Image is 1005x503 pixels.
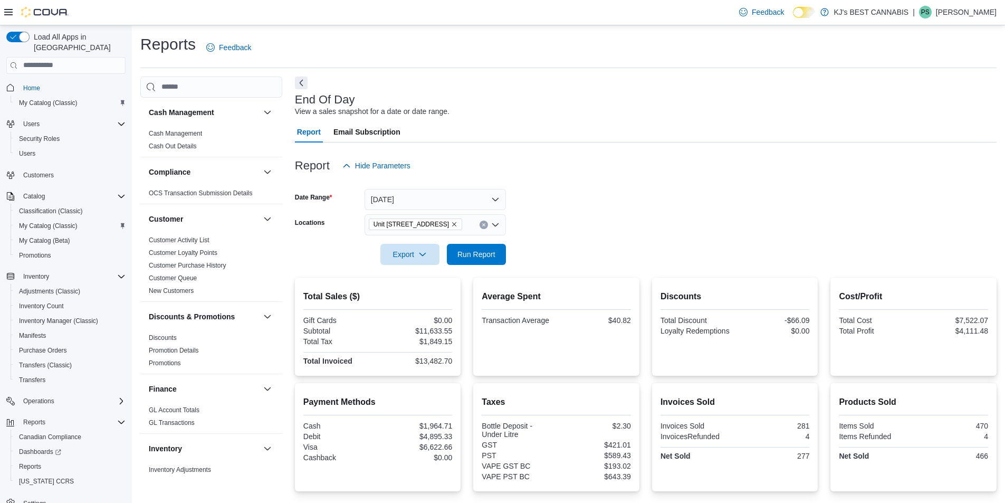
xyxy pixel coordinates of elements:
p: KJ's BEST CANNABIS [834,6,909,18]
div: Cash [303,422,376,430]
p: | [913,6,915,18]
a: GL Account Totals [149,406,199,414]
a: Customer Loyalty Points [149,249,217,257]
span: Washington CCRS [15,475,126,488]
span: Canadian Compliance [15,431,126,443]
button: My Catalog (Beta) [11,233,130,248]
span: Classification (Classic) [19,207,83,215]
span: Users [19,149,35,158]
div: 470 [916,422,988,430]
span: [US_STATE] CCRS [19,477,74,486]
button: Reports [2,415,130,430]
div: 466 [916,452,988,460]
button: Security Roles [11,131,130,146]
span: Users [15,147,126,160]
div: -$66.09 [737,316,809,325]
span: Dashboards [19,448,61,456]
span: Reports [15,460,126,473]
span: Promotions [19,251,51,260]
a: Purchase Orders [15,344,71,357]
span: Home [19,81,126,94]
button: Users [2,117,130,131]
button: Transfers (Classic) [11,358,130,373]
a: My Catalog (Classic) [15,97,82,109]
div: 4 [737,432,809,441]
div: GST [482,441,554,449]
div: Bottle Deposit - Under Litre [482,422,554,439]
button: Operations [2,394,130,409]
a: Promotions [15,249,55,262]
div: Discounts & Promotions [140,331,282,374]
button: Catalog [2,189,130,204]
span: Cash Management [149,129,202,138]
span: Reports [19,416,126,429]
span: Customer Queue [149,274,197,282]
button: Manifests [11,328,130,343]
button: Customer [149,214,259,224]
span: Adjustments (Classic) [19,287,80,296]
button: My Catalog (Classic) [11,96,130,110]
a: Transfers [15,374,50,386]
div: $4,895.33 [380,432,452,441]
h3: Finance [149,384,177,394]
button: Next [295,77,308,89]
div: Finance [140,404,282,433]
button: Clear input [480,221,488,229]
span: Security Roles [15,132,126,145]
div: $7,522.07 [916,316,988,325]
div: $6,622.66 [380,443,452,451]
span: Export [387,244,433,265]
button: Cash Management [261,106,274,119]
h3: Cash Management [149,107,214,118]
span: Adjustments (Classic) [15,285,126,298]
div: Visa [303,443,376,451]
button: [DATE] [365,189,506,210]
span: Inventory Count [15,300,126,312]
span: Canadian Compliance [19,433,81,441]
h2: Products Sold [839,396,988,409]
span: Report [297,121,321,143]
span: Customers [19,168,126,182]
button: Run Report [447,244,506,265]
a: Reports [15,460,45,473]
div: $1,849.15 [380,337,452,346]
div: $2.30 [559,422,631,430]
span: Reports [19,462,41,471]
span: Discounts [149,334,177,342]
a: Transfers (Classic) [15,359,76,372]
div: InvoicesRefunded [661,432,733,441]
a: New Customers [149,287,194,295]
span: Inventory Adjustments [149,466,211,474]
span: Customer Activity List [149,236,209,244]
div: $193.02 [559,462,631,470]
button: Finance [261,383,274,395]
span: Unit [STREET_ADDRESS] [374,219,449,230]
label: Locations [295,219,325,227]
strong: Total Invoiced [303,357,352,365]
a: Home [19,82,44,94]
div: Total Discount [661,316,733,325]
button: Discounts & Promotions [149,311,259,322]
span: Users [23,120,40,128]
span: GL Transactions [149,419,195,427]
input: Dark Mode [793,7,815,18]
div: Gift Cards [303,316,376,325]
button: Home [2,80,130,96]
button: Inventory [19,270,53,283]
h3: Customer [149,214,183,224]
span: My Catalog (Classic) [19,99,78,107]
a: Cash Out Details [149,143,197,150]
button: Discounts & Promotions [261,310,274,323]
h3: Report [295,159,330,172]
a: Manifests [15,329,50,342]
a: Security Roles [15,132,64,145]
h2: Cost/Profit [839,290,988,303]
span: Load All Apps in [GEOGRAPHIC_DATA] [30,32,126,53]
span: Promotion Details [149,346,199,355]
button: Reports [11,459,130,474]
div: $0.00 [380,453,452,462]
button: Inventory Manager (Classic) [11,314,130,328]
div: Cash Management [140,127,282,157]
